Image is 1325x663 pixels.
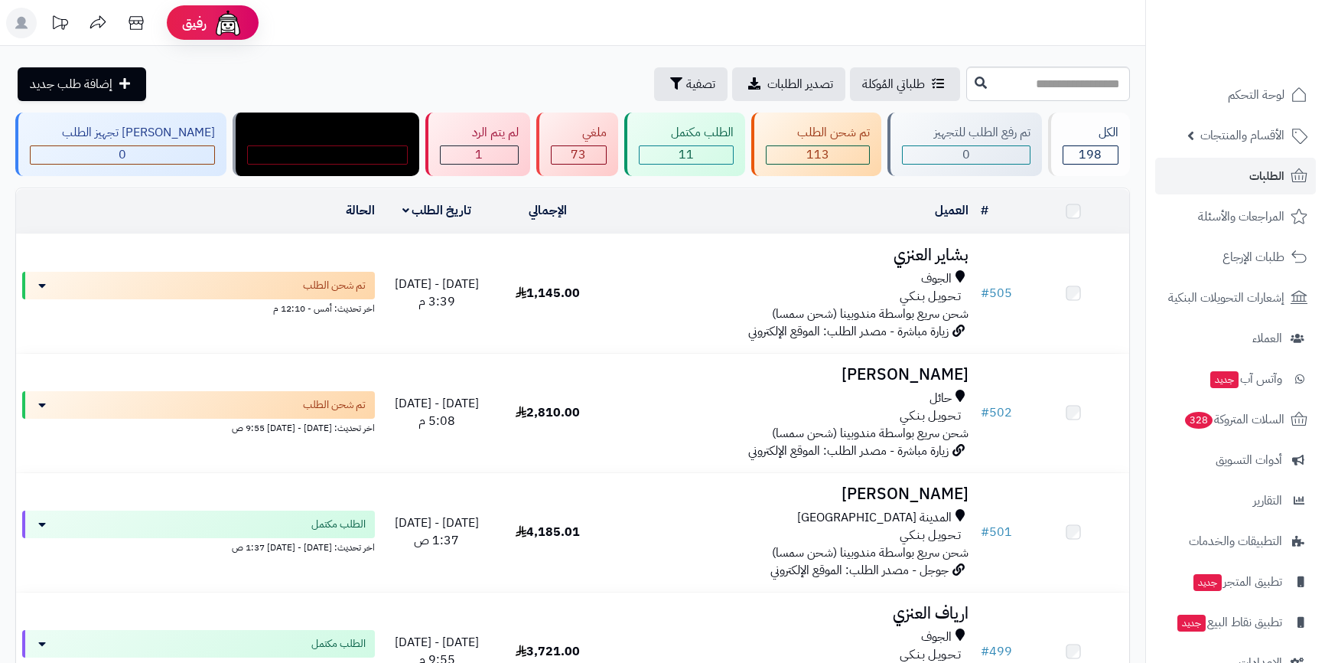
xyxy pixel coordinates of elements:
span: إشعارات التحويلات البنكية [1168,287,1284,309]
div: اخر تحديث: [DATE] - [DATE] 1:37 ص [22,538,375,554]
span: شحن سريع بواسطة مندوبينا (شحن سمسا) [772,305,969,323]
a: #502 [981,403,1012,422]
span: شحن سريع بواسطة مندوبينا (شحن سمسا) [772,544,969,562]
h3: بشاير العنزي [610,247,969,264]
div: 0 [31,146,214,164]
a: طلباتي المُوكلة [850,67,960,101]
span: إضافة طلب جديد [30,75,112,93]
a: إضافة طلب جديد [18,67,146,101]
a: مندوب توصيل داخل الرياض 0 [230,113,423,176]
span: أدوات التسويق [1216,449,1282,471]
span: تصفية [686,75,715,93]
span: تـحـويـل بـنـكـي [900,527,961,544]
a: التقارير [1155,482,1316,519]
div: اخر تحديث: [DATE] - [DATE] 9:55 ص [22,419,375,435]
a: تاريخ الطلب [402,201,472,220]
span: المدينة [GEOGRAPHIC_DATA] [797,509,952,527]
div: 73 [552,146,607,164]
span: وآتس آب [1209,368,1282,390]
span: 73 [571,145,586,164]
span: تـحـويـل بـنـكـي [900,288,961,305]
a: الكل198 [1045,113,1134,176]
div: اخر تحديث: أمس - 12:10 م [22,299,375,315]
span: [DATE] - [DATE] 1:37 ص [395,514,479,550]
span: التطبيقات والخدمات [1189,531,1282,552]
a: الإجمالي [529,201,567,220]
span: [DATE] - [DATE] 5:08 م [395,394,479,430]
span: التقارير [1253,490,1282,511]
span: الطلب مكتمل [311,517,366,532]
span: تم شحن الطلب [303,278,366,293]
div: الطلب مكتمل [639,124,734,142]
h3: [PERSON_NAME] [610,485,969,503]
div: 11 [640,146,733,164]
a: [PERSON_NAME] تجهيز الطلب 0 [12,113,230,176]
div: مندوب توصيل داخل الرياض [247,124,409,142]
a: #499 [981,642,1012,661]
span: 0 [324,145,331,164]
span: [DATE] - [DATE] 3:39 م [395,275,479,311]
a: الحالة [346,201,375,220]
span: 328 [1185,412,1213,429]
div: تم شحن الطلب [766,124,871,142]
div: 0 [248,146,408,164]
span: 1,145.00 [516,284,580,302]
span: زيارة مباشرة - مصدر الطلب: الموقع الإلكتروني [748,322,949,341]
span: جديد [1193,574,1222,591]
div: ملغي [551,124,607,142]
button: تصفية [654,67,728,101]
a: #505 [981,284,1012,302]
span: لوحة التحكم [1228,84,1284,106]
span: المراجعات والأسئلة [1198,206,1284,227]
a: طلبات الإرجاع [1155,239,1316,276]
a: تطبيق نقاط البيعجديد [1155,604,1316,641]
span: الأقسام والمنتجات [1200,125,1284,146]
span: رفيق [182,14,207,32]
a: أدوات التسويق [1155,442,1316,478]
span: 1 [475,145,483,164]
a: إشعارات التحويلات البنكية [1155,279,1316,316]
span: # [981,523,989,541]
span: 3,721.00 [516,642,580,661]
a: وآتس آبجديد [1155,361,1316,397]
a: #501 [981,523,1012,541]
a: تحديثات المنصة [41,8,79,42]
a: المراجعات والأسئلة [1155,198,1316,235]
span: الجوف [921,629,952,646]
span: # [981,642,989,661]
a: الطلبات [1155,158,1316,194]
a: تم رفع الطلب للتجهيز 0 [884,113,1045,176]
div: لم يتم الرد [440,124,519,142]
span: جديد [1177,615,1206,632]
span: تطبيق المتجر [1192,571,1282,593]
img: ai-face.png [213,8,243,38]
span: 0 [962,145,970,164]
span: الطلب مكتمل [311,636,366,652]
span: الجوف [921,270,952,288]
span: شحن سريع بواسطة مندوبينا (شحن سمسا) [772,424,969,443]
a: لوحة التحكم [1155,77,1316,113]
div: [PERSON_NAME] تجهيز الطلب [30,124,215,142]
a: الطلب مكتمل 11 [621,113,748,176]
span: تـحـويـل بـنـكـي [900,407,961,425]
div: 1 [441,146,518,164]
span: الطلبات [1249,165,1284,187]
h3: [PERSON_NAME] [610,366,969,384]
span: 11 [679,145,694,164]
div: 0 [903,146,1030,164]
a: العميل [935,201,969,220]
a: # [981,201,988,220]
h3: ارياف العنزي [610,605,969,622]
a: العملاء [1155,320,1316,357]
span: 2,810.00 [516,403,580,422]
a: السلات المتروكة328 [1155,401,1316,438]
a: تم شحن الطلب 113 [748,113,885,176]
span: تم شحن الطلب [303,397,366,413]
span: العملاء [1252,328,1282,349]
span: # [981,284,989,302]
a: تطبيق المتجرجديد [1155,563,1316,600]
div: تم رفع الطلب للتجهيز [902,124,1030,142]
span: زيارة مباشرة - مصدر الطلب: الموقع الإلكتروني [748,442,949,460]
span: 113 [806,145,829,164]
a: التطبيقات والخدمات [1155,523,1316,560]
